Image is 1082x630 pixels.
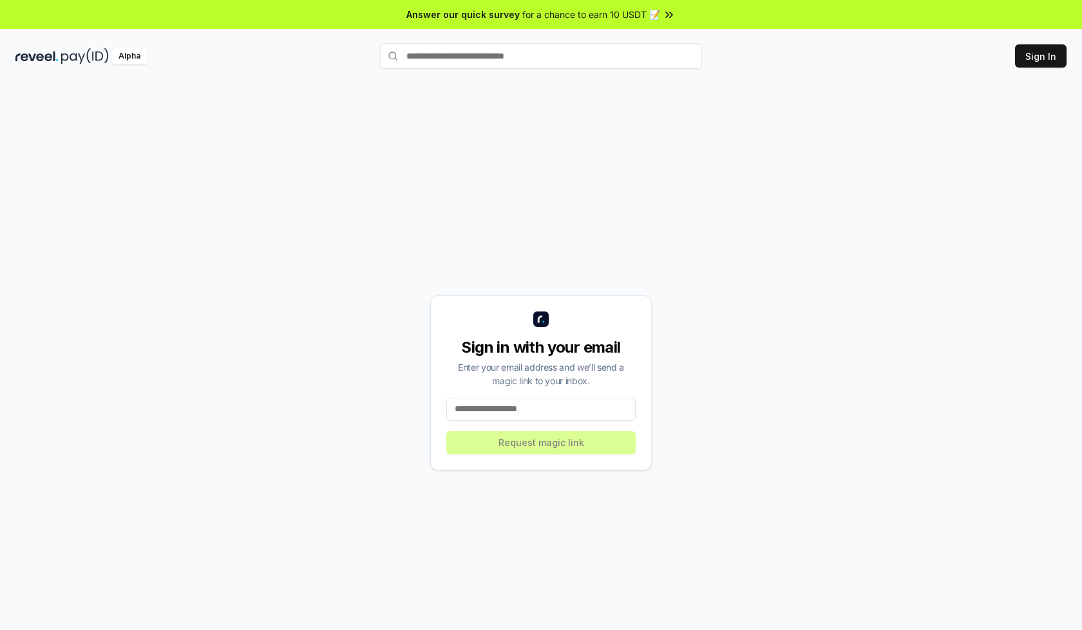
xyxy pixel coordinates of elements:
[446,337,636,358] div: Sign in with your email
[446,360,636,387] div: Enter your email address and we’ll send a magic link to your inbox.
[1015,44,1067,68] button: Sign In
[111,48,147,64] div: Alpha
[61,48,109,64] img: pay_id
[15,48,59,64] img: reveel_dark
[406,8,520,21] span: Answer our quick survey
[533,311,549,327] img: logo_small
[522,8,660,21] span: for a chance to earn 10 USDT 📝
